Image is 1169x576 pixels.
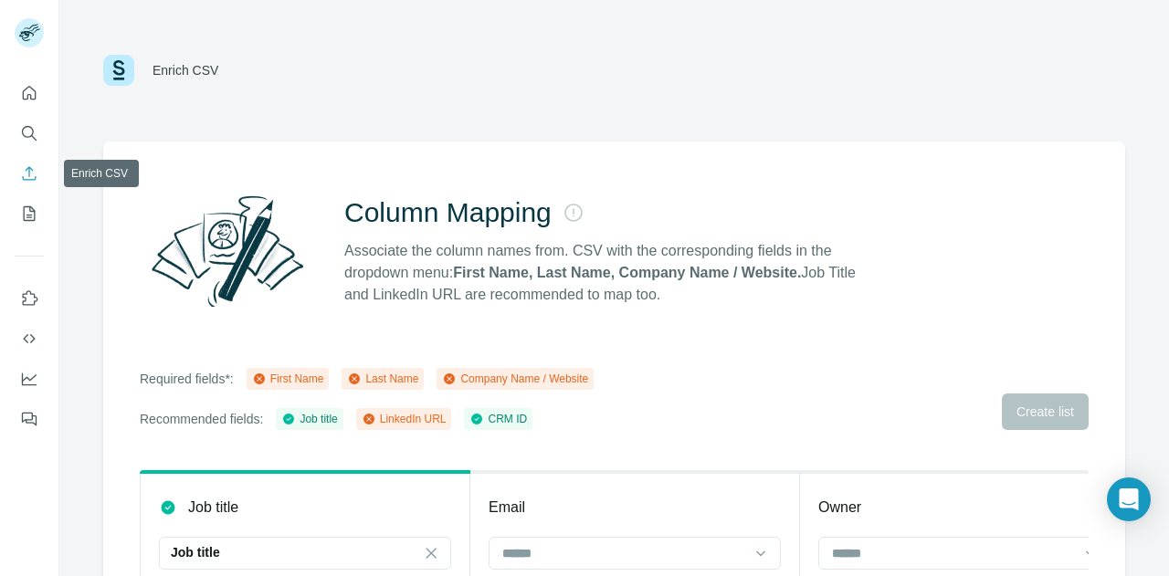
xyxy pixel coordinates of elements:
[188,497,238,518] p: Job title
[15,77,44,110] button: Quick start
[140,370,234,388] p: Required fields*:
[1107,477,1151,521] div: Open Intercom Messenger
[15,322,44,355] button: Use Surfe API
[347,371,418,387] div: Last Name
[252,371,324,387] div: First Name
[442,371,588,387] div: Company Name / Website
[15,362,44,395] button: Dashboard
[15,403,44,435] button: Feedback
[15,117,44,150] button: Search
[15,197,44,230] button: My lists
[153,61,218,79] div: Enrich CSV
[489,497,525,518] p: Email
[281,411,337,427] div: Job title
[15,282,44,315] button: Use Surfe on LinkedIn
[140,185,315,317] img: Surfe Illustration - Column Mapping
[453,265,801,280] strong: First Name, Last Name, Company Name / Website.
[140,410,263,428] p: Recommended fields:
[15,157,44,190] button: Enrich CSV
[344,196,552,229] h2: Column Mapping
[171,543,220,561] p: Job title
[344,240,872,306] p: Associate the column names from. CSV with the corresponding fields in the dropdown menu: Job Titl...
[362,411,447,427] div: LinkedIn URL
[103,55,134,86] img: Surfe Logo
[818,497,861,518] p: Owner
[469,411,527,427] div: CRM ID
